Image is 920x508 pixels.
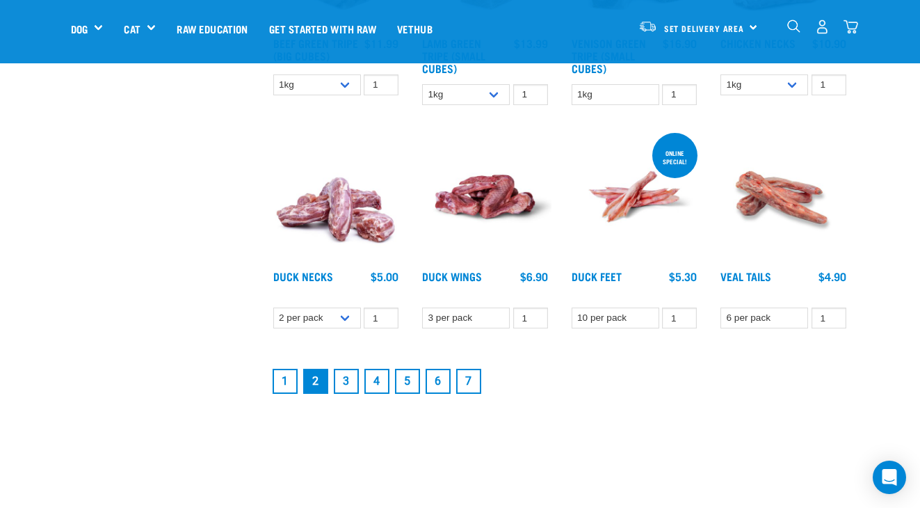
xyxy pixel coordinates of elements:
input: 1 [513,308,548,329]
a: Goto page 1 [273,369,298,394]
a: Goto page 5 [395,369,420,394]
div: $5.00 [371,270,398,283]
a: Duck Feet [572,273,622,279]
img: van-moving.png [638,20,657,33]
input: 1 [812,74,846,96]
a: Goto page 4 [364,369,389,394]
img: Veal Tails [717,130,850,263]
a: Goto page 6 [426,369,451,394]
a: Lamb Green Tripe (Small Cubes) [422,40,485,71]
img: user.png [815,19,830,34]
img: Raw Essentials Duck Feet Raw Meaty Bones For Dogs [568,130,701,263]
a: Goto page 3 [334,369,359,394]
img: home-icon-1@2x.png [787,19,800,33]
a: Veal Tails [720,273,771,279]
a: Raw Education [166,1,258,56]
img: Raw Essentials Duck Wings Raw Meaty Bones For Pets [419,130,551,263]
a: Venison Green Tripe (Small Cubes) [572,40,646,71]
a: Goto page 7 [456,369,481,394]
input: 1 [662,308,697,329]
a: Duck Wings [422,273,482,279]
div: Open Intercom Messenger [873,461,906,494]
nav: pagination [270,366,850,397]
a: Cat [124,21,140,37]
div: $5.30 [669,270,697,283]
a: Get started with Raw [259,1,387,56]
input: 1 [513,84,548,106]
input: 1 [364,74,398,96]
span: Set Delivery Area [664,26,745,31]
a: Duck Necks [273,273,333,279]
img: Pile Of Duck Necks For Pets [270,130,403,263]
div: ONLINE SPECIAL! [652,143,697,172]
input: 1 [812,308,846,329]
a: Vethub [387,1,443,56]
img: home-icon@2x.png [844,19,858,34]
a: Page 2 [303,369,328,394]
input: 1 [364,308,398,329]
div: $6.90 [520,270,548,283]
a: Dog [71,21,88,37]
input: 1 [662,84,697,106]
div: $4.90 [818,270,846,283]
